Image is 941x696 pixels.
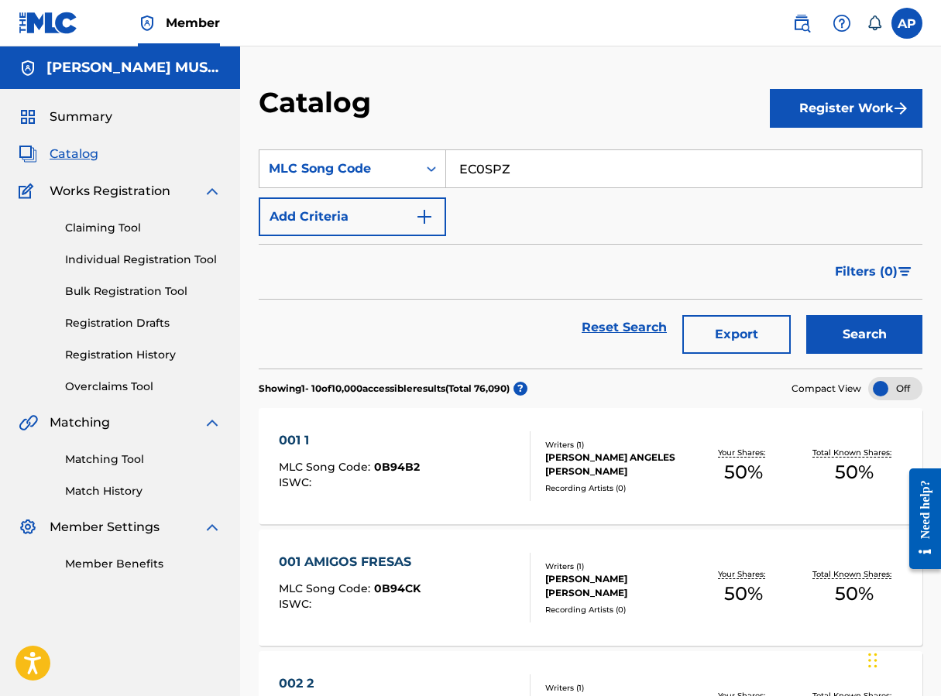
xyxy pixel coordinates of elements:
[724,580,763,608] span: 50 %
[415,207,434,226] img: 9d2ae6d4665cec9f34b9.svg
[545,682,689,694] div: Writers ( 1 )
[50,145,98,163] span: Catalog
[166,14,220,32] span: Member
[545,482,689,494] div: Recording Artists ( 0 )
[19,413,38,432] img: Matching
[718,568,769,580] p: Your Shares:
[65,556,222,572] a: Member Benefits
[718,447,769,458] p: Your Shares:
[835,580,874,608] span: 50 %
[19,145,98,163] a: CatalogCatalog
[279,597,315,611] span: ISWC :
[279,581,374,595] span: MLC Song Code :
[835,262,898,281] span: Filters ( 0 )
[868,637,877,684] div: Drag
[891,99,910,118] img: f7272a7cc735f4ea7f67.svg
[50,182,170,201] span: Works Registration
[545,439,689,451] div: Writers ( 1 )
[259,408,922,524] a: 001 1MLC Song Code:0B94B2ISWC:Writers (1)[PERSON_NAME] ANGELES [PERSON_NAME]Recording Artists (0)...
[65,451,222,468] a: Matching Tool
[19,145,37,163] img: Catalog
[138,14,156,33] img: Top Rightsholder
[374,460,420,474] span: 0B94B2
[259,382,510,396] p: Showing 1 - 10 of 10,000 accessible results (Total 76,090 )
[545,561,689,572] div: Writers ( 1 )
[65,220,222,236] a: Claiming Tool
[19,108,37,126] img: Summary
[545,451,689,478] div: [PERSON_NAME] ANGELES [PERSON_NAME]
[203,182,222,201] img: expand
[374,581,421,595] span: 0B94CK
[724,458,763,486] span: 50 %
[770,89,922,128] button: Register Work
[203,413,222,432] img: expand
[19,12,78,34] img: MLC Logo
[682,315,791,354] button: Export
[574,310,675,345] a: Reset Search
[46,59,222,77] h5: MAXIMO AGUIRRE MUSIC PUBLISHING, INC.
[792,14,811,33] img: search
[259,197,446,236] button: Add Criteria
[65,483,222,499] a: Match History
[898,457,941,581] iframe: Resource Center
[65,379,222,395] a: Overclaims Tool
[513,382,527,396] span: ?
[792,382,861,396] span: Compact View
[835,458,874,486] span: 50 %
[545,604,689,615] div: Recording Artists ( 0 )
[50,413,110,432] span: Matching
[279,553,421,571] div: 001 AMIGOS FRESAS
[19,59,37,77] img: Accounts
[279,674,422,693] div: 002 2
[833,14,851,33] img: help
[65,315,222,331] a: Registration Drafts
[864,622,941,696] iframe: Chat Widget
[259,85,379,120] h2: Catalog
[259,149,922,369] form: Search Form
[806,315,922,354] button: Search
[826,8,857,39] div: Help
[65,283,222,300] a: Bulk Registration Tool
[545,572,689,600] div: [PERSON_NAME] [PERSON_NAME]
[812,568,895,580] p: Total Known Shares:
[279,431,420,450] div: 001 1
[65,252,222,268] a: Individual Registration Tool
[279,460,374,474] span: MLC Song Code :
[203,518,222,537] img: expand
[65,347,222,363] a: Registration History
[19,518,37,537] img: Member Settings
[867,15,882,31] div: Notifications
[786,8,817,39] a: Public Search
[898,267,912,276] img: filter
[891,8,922,39] div: User Menu
[19,182,39,201] img: Works Registration
[19,108,112,126] a: SummarySummary
[826,252,922,291] button: Filters (0)
[50,518,160,537] span: Member Settings
[812,447,895,458] p: Total Known Shares:
[259,530,922,646] a: 001 AMIGOS FRESASMLC Song Code:0B94CKISWC:Writers (1)[PERSON_NAME] [PERSON_NAME]Recording Artists...
[269,159,408,178] div: MLC Song Code
[279,475,315,489] span: ISWC :
[50,108,112,126] span: Summary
